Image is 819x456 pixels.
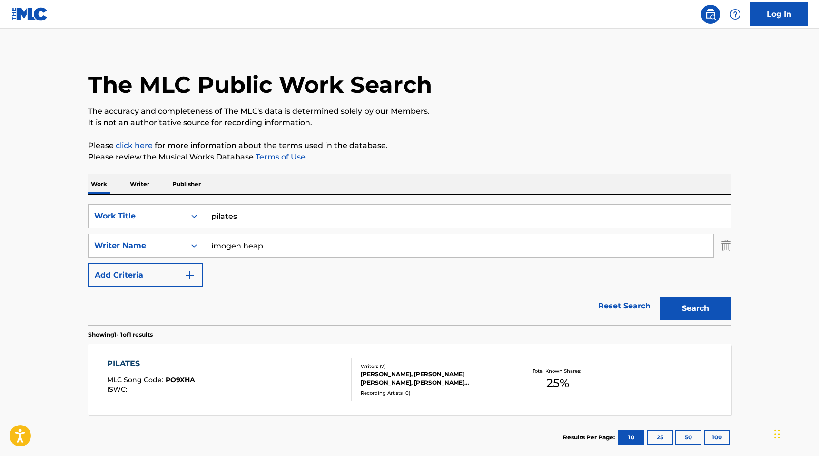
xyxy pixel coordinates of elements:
[726,5,745,24] div: Help
[730,9,741,20] img: help
[127,174,152,194] p: Writer
[107,385,129,394] span: ISWC :
[166,376,195,384] span: PO9XHA
[618,430,644,445] button: 10
[169,174,204,194] p: Publisher
[11,7,48,21] img: MLC Logo
[593,296,655,317] a: Reset Search
[88,204,731,325] form: Search Form
[88,106,731,117] p: The accuracy and completeness of The MLC's data is determined solely by our Members.
[94,210,180,222] div: Work Title
[94,240,180,251] div: Writer Name
[88,140,731,151] p: Please for more information about the terms used in the database.
[184,269,196,281] img: 9d2ae6d4665cec9f34b9.svg
[563,433,617,442] p: Results Per Page:
[704,430,730,445] button: 100
[107,376,166,384] span: MLC Song Code :
[88,151,731,163] p: Please review the Musical Works Database
[88,117,731,129] p: It is not an authoritative source for recording information.
[361,363,504,370] div: Writers ( 7 )
[721,234,731,258] img: Delete Criterion
[254,152,306,161] a: Terms of Use
[116,141,153,150] a: click here
[88,70,432,99] h1: The MLC Public Work Search
[88,330,153,339] p: Showing 1 - 1 of 1 results
[701,5,720,24] a: Public Search
[88,263,203,287] button: Add Criteria
[361,389,504,397] div: Recording Artists ( 0 )
[546,375,569,392] span: 25 %
[88,344,731,415] a: PILATESMLC Song Code:PO9XHAISWC:Writers (7)[PERSON_NAME], [PERSON_NAME] [PERSON_NAME], [PERSON_NA...
[771,410,819,456] iframe: Chat Widget
[107,358,195,369] div: PILATES
[774,420,780,448] div: Drag
[647,430,673,445] button: 25
[705,9,716,20] img: search
[88,174,110,194] p: Work
[361,370,504,387] div: [PERSON_NAME], [PERSON_NAME] [PERSON_NAME], [PERSON_NAME] [PERSON_NAME], [PERSON_NAME], [PERSON_N...
[660,297,731,320] button: Search
[533,367,583,375] p: Total Known Shares:
[750,2,808,26] a: Log In
[675,430,701,445] button: 50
